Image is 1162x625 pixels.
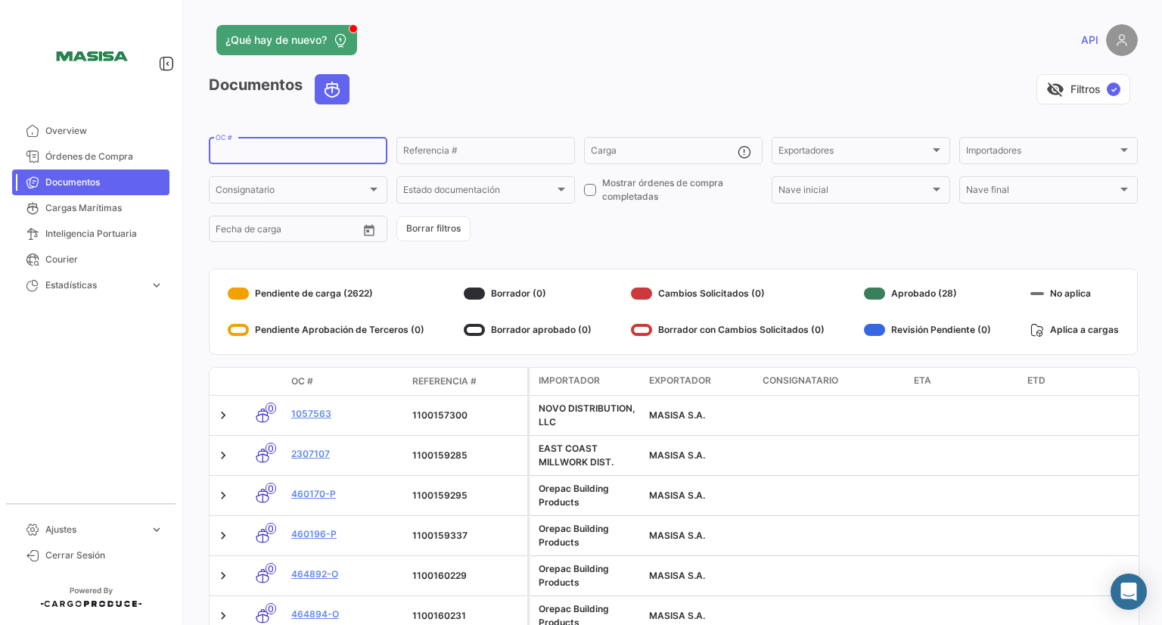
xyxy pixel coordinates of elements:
[396,216,471,241] button: Borrar filtros
[291,407,400,421] a: 1057563
[643,368,757,395] datatable-header-cell: Exportador
[216,226,243,237] input: Desde
[266,603,276,614] span: 0
[216,488,231,503] a: Expand/Collapse Row
[291,608,400,621] a: 464894-O
[778,148,930,158] span: Exportadores
[602,176,763,204] span: Mostrar órdenes de compra completadas
[412,449,521,462] div: 1100159285
[1030,318,1119,342] div: Aplica a cargas
[530,368,643,395] datatable-header-cell: Importador
[12,247,169,272] a: Courier
[225,33,327,48] span: ¿Qué hay de nuevo?
[12,144,169,169] a: Órdenes de Compra
[12,169,169,195] a: Documentos
[216,568,231,583] a: Expand/Collapse Row
[649,609,750,623] div: MASISA S.A.
[228,318,424,342] div: Pendiente Aprobación de Terceros (0)
[864,281,991,306] div: Aprobado (28)
[539,482,637,509] div: Orepac Building Products
[966,148,1117,158] span: Importadores
[412,609,521,623] div: 1100160231
[649,449,750,462] div: MASISA S.A.
[45,278,144,292] span: Estadísticas
[1021,368,1135,395] datatable-header-cell: ETD
[291,447,400,461] a: 2307107
[412,375,477,388] span: Referencia #
[253,226,322,237] input: Hasta
[216,187,367,197] span: Consignatario
[45,176,163,189] span: Documentos
[216,25,357,55] button: ¿Qué hay de nuevo?
[757,368,908,395] datatable-header-cell: Consignatario
[53,18,129,94] img: 15387c4c-e724-47f0-87bd-6411474a3e21.png
[464,281,592,306] div: Borrador (0)
[150,523,163,536] span: expand_more
[358,219,381,241] button: Open calendar
[539,522,637,549] div: Orepac Building Products
[539,402,637,429] div: NOVO DISTRIBUTION, LLC
[45,253,163,266] span: Courier
[216,408,231,423] a: Expand/Collapse Row
[266,523,276,534] span: 0
[266,443,276,454] span: 0
[412,409,521,422] div: 1100157300
[266,483,276,494] span: 0
[403,187,555,197] span: Estado documentación
[45,523,144,536] span: Ajustes
[1081,33,1098,48] span: API
[864,318,991,342] div: Revisión Pendiente (0)
[150,278,163,292] span: expand_more
[539,562,637,589] div: Orepac Building Products
[649,489,750,502] div: MASISA S.A.
[45,201,163,215] span: Cargas Marítimas
[631,281,825,306] div: Cambios Solicitados (0)
[45,549,163,562] span: Cerrar Sesión
[45,227,163,241] span: Inteligencia Portuaria
[539,442,637,469] div: EAST COAST MILLWORK DIST.
[1106,24,1138,56] img: placeholder-user.png
[12,118,169,144] a: Overview
[1030,281,1119,306] div: No aplica
[216,448,231,463] a: Expand/Collapse Row
[209,74,354,104] h3: Documentos
[12,195,169,221] a: Cargas Marítimas
[763,374,838,387] span: Consignatario
[45,150,163,163] span: Órdenes de Compra
[631,318,825,342] div: Borrador con Cambios Solicitados (0)
[1111,574,1147,610] div: Abrir Intercom Messenger
[12,221,169,247] a: Inteligencia Portuaria
[291,527,400,541] a: 460196-P
[45,124,163,138] span: Overview
[240,375,285,387] datatable-header-cell: Modo de Transporte
[778,187,930,197] span: Nave inicial
[266,403,276,414] span: 0
[908,368,1021,395] datatable-header-cell: ETA
[966,187,1117,197] span: Nave final
[228,281,424,306] div: Pendiente de carga (2622)
[464,318,592,342] div: Borrador aprobado (0)
[266,563,276,574] span: 0
[406,368,527,394] datatable-header-cell: Referencia #
[291,567,400,581] a: 464892-O
[291,375,313,388] span: OC #
[649,569,750,583] div: MASISA S.A.
[1046,80,1064,98] span: visibility_off
[315,75,349,104] button: Ocean
[914,374,931,387] span: ETA
[539,374,600,387] span: Importador
[291,487,400,501] a: 460170-P
[412,489,521,502] div: 1100159295
[649,409,750,422] div: MASISA S.A.
[412,569,521,583] div: 1100160229
[649,529,750,543] div: MASISA S.A.
[285,368,406,394] datatable-header-cell: OC #
[1027,374,1045,387] span: ETD
[216,528,231,543] a: Expand/Collapse Row
[1036,74,1130,104] button: visibility_offFiltros✓
[649,374,711,387] span: Exportador
[412,529,521,543] div: 1100159337
[1107,82,1120,96] span: ✓
[216,608,231,623] a: Expand/Collapse Row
